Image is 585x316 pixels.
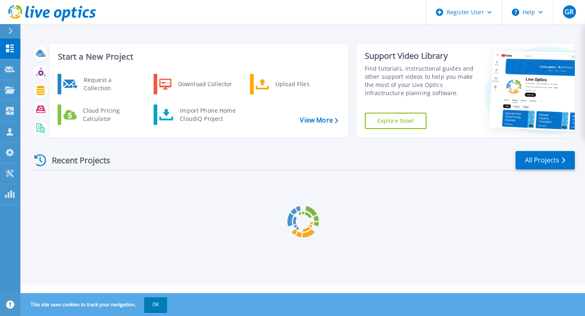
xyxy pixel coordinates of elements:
[300,116,338,124] a: View More
[80,76,139,92] div: Request a Collection
[154,74,237,94] a: Download Collector
[271,76,332,92] div: Upload Files
[22,297,167,312] span: This site uses cookies to track your navigation.
[58,105,141,125] a: Cloud Pricing Calculator
[365,113,427,129] a: Explore Now!
[144,297,167,312] button: OK
[365,51,474,61] div: Support Video Library
[174,76,236,92] div: Download Collector
[516,151,575,169] a: All Projects
[365,65,474,97] div: Find tutorials, instructional guides and other support videos to help you make the most of your L...
[31,150,121,170] div: Recent Projects
[250,74,334,94] a: Upload Files
[565,9,574,15] span: GR
[176,107,239,123] div: Import Phone Home CloudIQ Project
[58,74,141,94] a: Request a Collection
[79,107,139,123] div: Cloud Pricing Calculator
[58,52,338,61] h3: Start a New Project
